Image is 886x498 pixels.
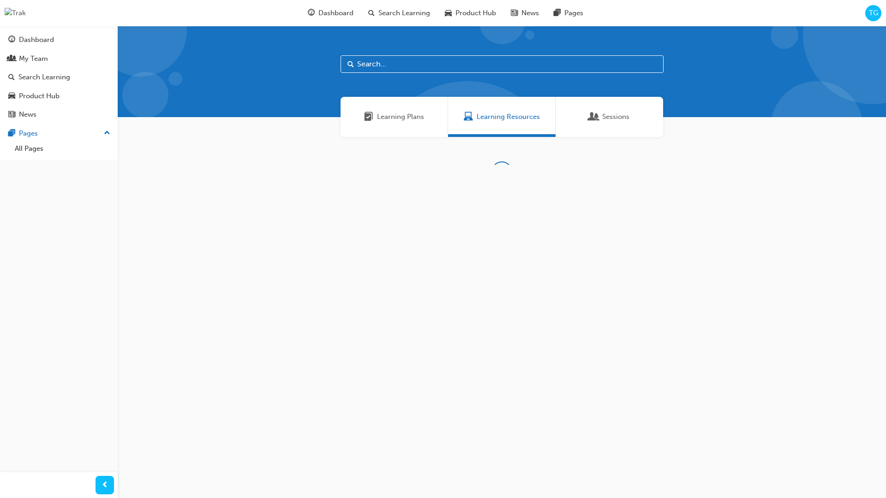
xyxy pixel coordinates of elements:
a: guage-iconDashboard [300,4,361,23]
a: Search Learning [4,69,114,86]
span: news-icon [511,7,518,19]
span: people-icon [8,55,15,63]
div: Pages [19,128,38,139]
div: Search Learning [18,72,70,83]
a: SessionsSessions [556,97,663,137]
span: pages-icon [8,130,15,138]
span: Search [347,59,354,70]
img: Trak [5,8,26,18]
button: DashboardMy TeamSearch LearningProduct HubNews [4,30,114,125]
a: Learning ResourcesLearning Resources [448,97,556,137]
div: Dashboard [19,35,54,45]
button: Pages [4,125,114,142]
span: Learning Resources [464,112,473,122]
span: Sessions [589,112,599,122]
div: News [19,109,36,120]
span: car-icon [8,92,15,101]
a: car-iconProduct Hub [437,4,503,23]
span: Search Learning [378,8,430,18]
span: prev-icon [102,480,108,491]
span: News [521,8,539,18]
span: Sessions [602,112,629,122]
span: guage-icon [308,7,315,19]
a: Dashboard [4,31,114,48]
span: search-icon [8,73,15,82]
span: guage-icon [8,36,15,44]
span: up-icon [104,127,110,139]
span: Product Hub [455,8,496,18]
span: Learning Resources [477,112,540,122]
span: Dashboard [318,8,353,18]
a: Learning PlansLearning Plans [341,97,448,137]
a: pages-iconPages [546,4,591,23]
span: TG [869,8,878,18]
span: Learning Plans [364,112,373,122]
span: search-icon [368,7,375,19]
a: My Team [4,50,114,67]
span: news-icon [8,111,15,119]
div: Product Hub [19,91,60,101]
span: Learning Plans [377,112,424,122]
span: Pages [564,8,583,18]
input: Search... [341,55,664,73]
a: search-iconSearch Learning [361,4,437,23]
a: Product Hub [4,88,114,105]
a: News [4,106,114,123]
span: pages-icon [554,7,561,19]
a: All Pages [11,142,114,156]
a: news-iconNews [503,4,546,23]
button: TG [865,5,881,21]
div: My Team [19,53,48,64]
span: car-icon [445,7,452,19]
